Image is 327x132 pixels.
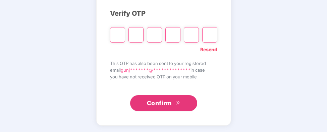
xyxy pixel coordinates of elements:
span: email in case [110,67,217,73]
input: Digit 4 [165,27,180,43]
input: Digit 3 [147,27,162,43]
input: Digit 6 [202,27,217,43]
input: Please enter verification code. Digit 1 [110,27,125,43]
button: Confirmdouble-right [130,95,197,111]
div: Verify OTP [110,8,217,19]
a: Resend [200,46,217,53]
span: Confirm [147,98,172,108]
span: This OTP has also been sent to your registered [110,60,217,67]
input: Digit 5 [184,27,199,43]
input: Digit 2 [128,27,144,43]
span: double-right [176,101,180,106]
span: you have not received OTP on your mobile [110,73,217,80]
